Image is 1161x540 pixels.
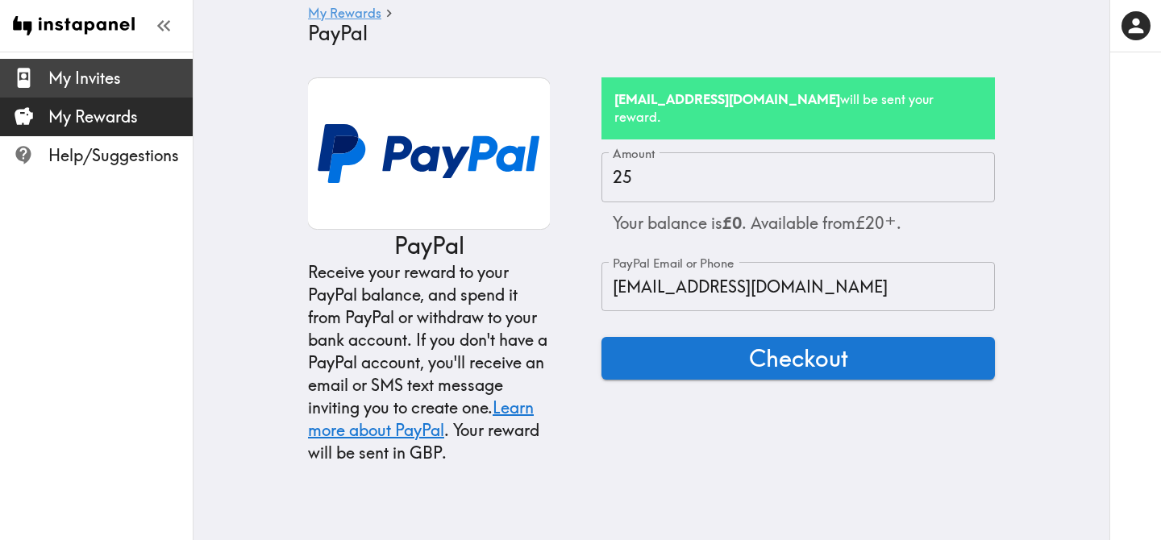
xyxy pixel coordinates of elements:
span: My Rewards [48,106,193,128]
label: PayPal Email or Phone [613,255,734,272]
span: ⁺ [884,210,897,238]
span: Your balance is . Available from £20 . [613,213,901,233]
button: Checkout [601,337,995,379]
b: £0 [722,213,742,233]
b: [EMAIL_ADDRESS][DOMAIN_NAME] [614,91,840,107]
img: PayPal [308,77,550,230]
h4: PayPal [308,22,982,45]
a: My Rewards [308,6,381,22]
span: My Invites [48,67,193,89]
span: Checkout [749,342,848,374]
p: PayPal [394,230,464,261]
label: Amount [613,145,655,163]
span: Help/Suggestions [48,144,193,167]
div: Receive your reward to your PayPal balance, and spend it from PayPal or withdraw to your bank acc... [308,261,550,464]
h6: will be sent your reward. [614,90,982,127]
